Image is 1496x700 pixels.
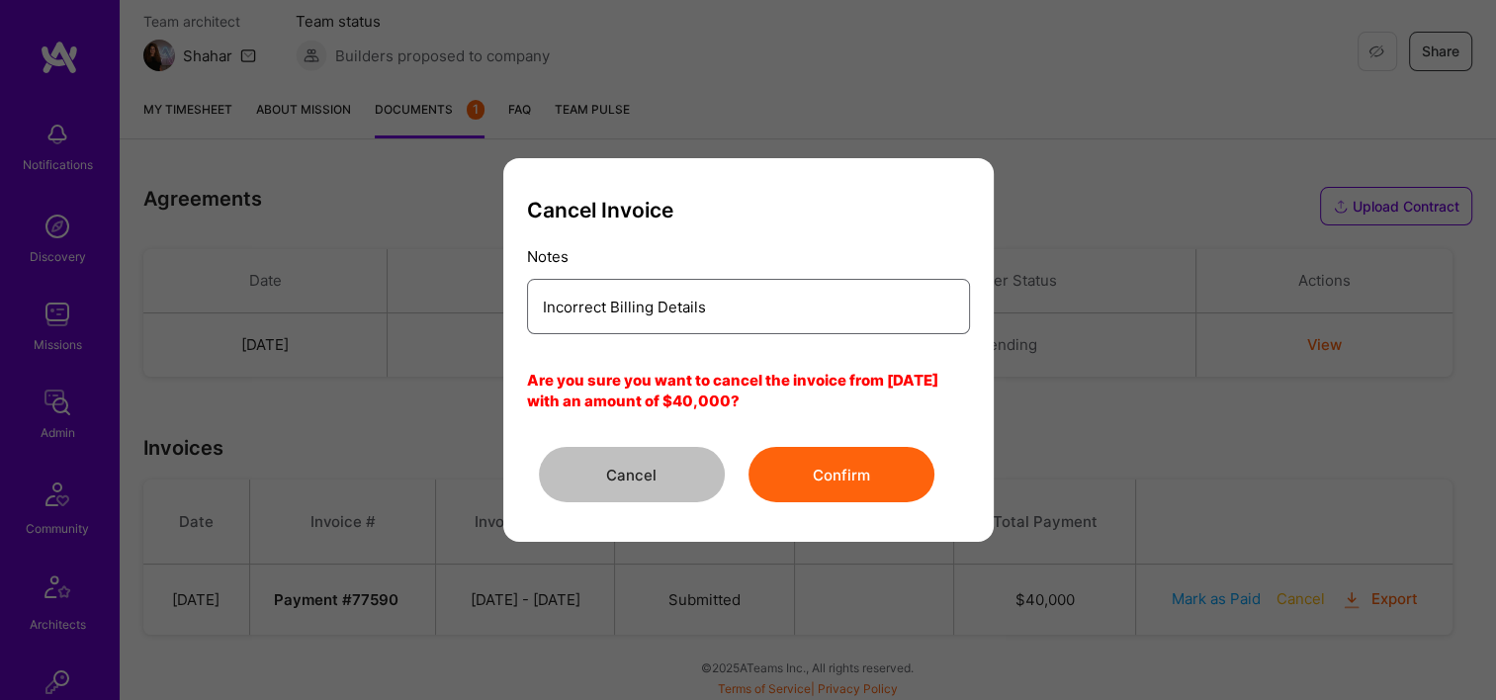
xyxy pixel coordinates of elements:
[748,447,934,502] button: Confirm
[539,447,725,502] button: Cancel
[527,246,970,267] p: Notes
[527,198,970,222] h3: Cancel Invoice
[503,158,994,542] div: modal
[543,282,954,332] input: memo
[527,370,970,411] p: Are you sure you want to cancel the invoice from [DATE] with an amount of $40,000?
